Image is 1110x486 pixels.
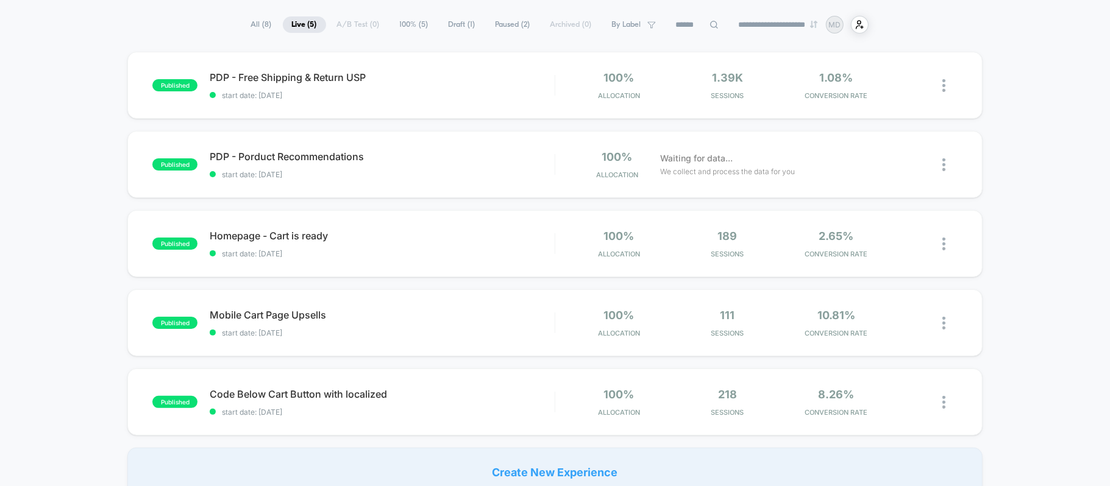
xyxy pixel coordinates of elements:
[210,249,554,258] span: start date: [DATE]
[660,166,795,177] span: We collect and process the data for you
[676,329,778,337] span: Sessions
[210,388,554,400] span: Code Below Cart Button with localized
[785,250,888,258] span: CONVERSION RATE
[152,396,197,408] span: published
[6,292,26,312] button: Play, NEW DEMO 2025-VEED.mp4
[596,171,638,179] span: Allocation
[242,16,281,33] span: All ( 8 )
[819,71,853,84] span: 1.08%
[269,144,298,174] button: Play, NEW DEMO 2025-VEED.mp4
[676,408,778,417] span: Sessions
[942,79,945,92] img: close
[942,317,945,329] img: close
[785,91,888,100] span: CONVERSION RATE
[486,16,539,33] span: Paused ( 2 )
[422,295,455,309] div: Duration
[712,71,743,84] span: 1.39k
[828,20,841,29] p: MD
[598,91,640,100] span: Allocation
[603,309,634,322] span: 100%
[676,250,778,258] span: Sessions
[785,408,888,417] span: CONVERSION RATE
[210,230,554,242] span: Homepage - Cart is ready
[718,230,738,242] span: 189
[598,408,640,417] span: Allocation
[391,16,438,33] span: 100% ( 5 )
[810,21,817,28] img: end
[676,91,778,100] span: Sessions
[598,329,640,337] span: Allocation
[942,396,945,409] img: close
[210,407,554,417] span: start date: [DATE]
[603,230,634,242] span: 100%
[210,309,554,321] span: Mobile Cart Page Upsells
[720,309,735,322] span: 111
[210,91,554,100] span: start date: [DATE]
[152,317,197,329] span: published
[210,170,554,179] span: start date: [DATE]
[598,250,640,258] span: Allocation
[660,152,733,165] span: Waiting for data...
[152,238,197,250] span: published
[210,150,554,163] span: PDP - Porduct Recommendations
[818,388,854,401] span: 8.26%
[718,388,737,401] span: 218
[439,16,485,33] span: Draft ( 1 )
[283,16,326,33] span: Live ( 5 )
[612,20,641,29] span: By Label
[152,79,197,91] span: published
[942,238,945,250] img: close
[603,388,634,401] span: 100%
[210,328,554,337] span: start date: [DATE]
[152,158,197,171] span: published
[817,309,855,322] span: 10.81%
[210,71,554,83] span: PDP - Free Shipping & Return USP
[785,329,888,337] span: CONVERSION RATE
[942,158,945,171] img: close
[603,71,634,84] span: 100%
[819,230,853,242] span: 2.65%
[479,297,515,308] input: Volume
[9,276,560,287] input: Seek
[393,295,421,309] div: Current time
[602,150,632,163] span: 100%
